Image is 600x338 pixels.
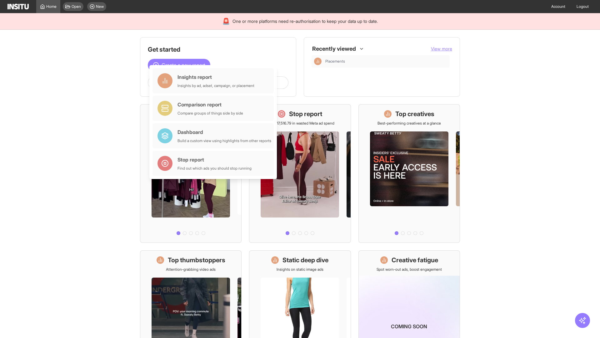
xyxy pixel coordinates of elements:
span: View more [431,46,452,51]
div: Insights report [177,73,254,81]
p: Best-performing creatives at a glance [377,121,441,126]
a: Stop reportSave £17,516.79 in wasted Meta ad spend [249,104,351,243]
div: Compare groups of things side by side [177,111,243,116]
p: Attention-grabbing video ads [166,267,216,272]
h1: Stop report [289,110,322,118]
p: Save £17,516.79 in wasted Meta ad spend [266,121,334,126]
span: Placements [325,59,345,64]
div: Find out which ads you should stop running [177,166,252,171]
p: Insights on static image ads [277,267,323,272]
span: Placements [325,59,447,64]
h1: Top creatives [395,110,434,118]
div: Dashboard [177,128,271,136]
div: Insights by ad, adset, campaign, or placement [177,83,254,88]
a: Top creativesBest-performing creatives at a glance [358,104,460,243]
div: 🚨 [222,17,230,26]
h1: Static deep dive [282,256,328,264]
span: Create a new report [162,61,205,69]
a: What's live nowSee all active ads instantly [140,104,242,243]
span: One or more platforms need re-authorisation to keep your data up to date. [232,18,378,24]
button: View more [431,46,452,52]
div: Insights [314,58,322,65]
h1: Get started [148,45,288,54]
button: Create a new report [148,59,210,71]
span: Open [72,4,81,9]
div: Stop report [177,156,252,163]
span: New [96,4,104,9]
span: Home [46,4,57,9]
div: Comparison report [177,101,243,108]
div: Build a custom view using highlights from other reports [177,138,271,143]
img: Logo [7,4,29,9]
h1: Top thumbstoppers [168,256,225,264]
